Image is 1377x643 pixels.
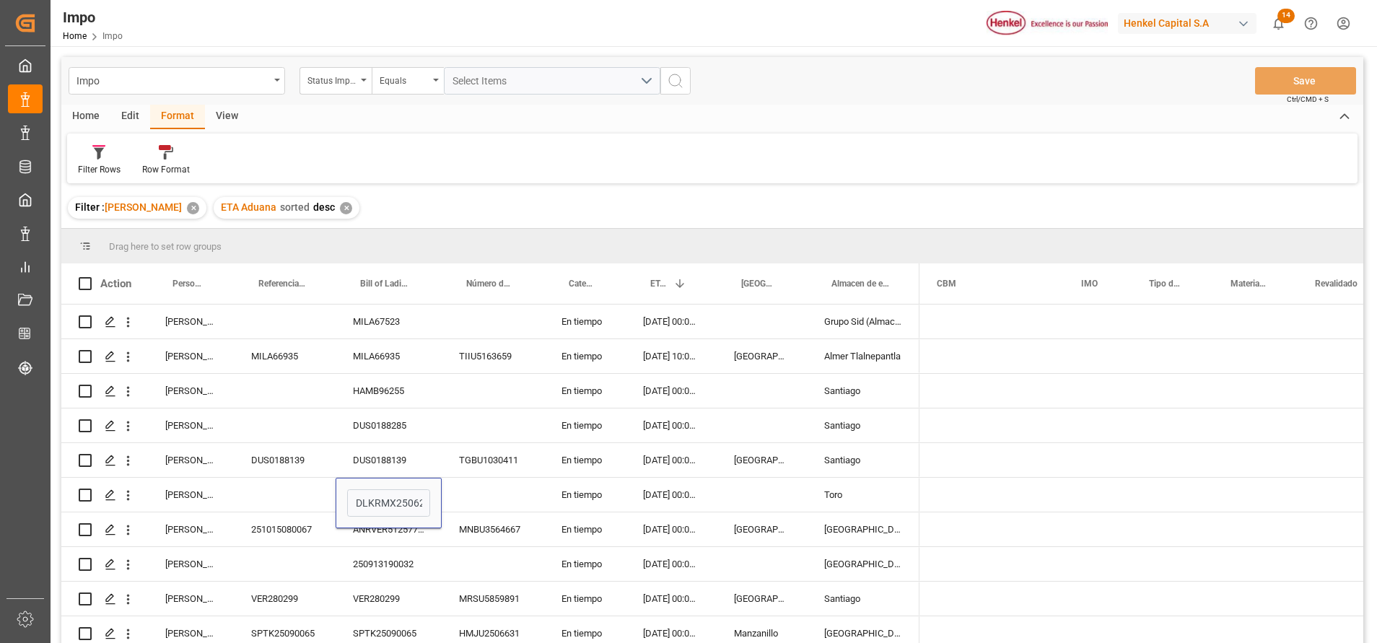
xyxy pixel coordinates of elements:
[544,478,626,512] div: En tiempo
[807,443,919,477] div: Santiago
[717,582,807,616] div: [GEOGRAPHIC_DATA]
[717,339,807,373] div: [GEOGRAPHIC_DATA]
[544,582,626,616] div: En tiempo
[937,279,956,289] span: CBM
[442,582,544,616] div: MRSU5859891
[544,443,626,477] div: En tiempo
[336,512,442,546] div: ANRVER5125773V
[717,443,807,477] div: [GEOGRAPHIC_DATA]
[61,547,919,582] div: Press SPACE to select this row.
[466,279,514,289] span: Número de Contenedor
[626,547,717,581] div: [DATE] 00:00:00
[626,339,717,373] div: [DATE] 10:00:00
[336,443,442,477] div: DUS0188139
[142,163,190,176] div: Row Format
[1255,67,1356,95] button: Save
[1230,279,1267,289] span: Material en resguardo Y/N
[148,443,234,477] div: [PERSON_NAME]
[110,105,150,129] div: Edit
[987,11,1108,36] img: Henkel%20logo.jpg_1689854090.jpg
[336,582,442,616] div: VER280299
[336,305,442,338] div: MILA67523
[360,279,411,289] span: Bill of Lading Number
[100,277,131,290] div: Action
[626,374,717,408] div: [DATE] 00:00:00
[205,105,249,129] div: View
[807,374,919,408] div: Santiago
[626,512,717,546] div: [DATE] 00:00:00
[544,547,626,581] div: En tiempo
[63,6,123,28] div: Impo
[148,408,234,442] div: [PERSON_NAME]
[280,201,310,213] span: sorted
[336,547,442,581] div: 250913190032
[75,201,105,213] span: Filter :
[340,202,352,214] div: ✕
[187,202,199,214] div: ✕
[61,582,919,616] div: Press SPACE to select this row.
[313,201,335,213] span: desc
[569,279,595,289] span: Categoría
[109,241,222,252] span: Drag here to set row groups
[148,547,234,581] div: [PERSON_NAME]
[61,374,919,408] div: Press SPACE to select this row.
[380,71,429,87] div: Equals
[741,279,777,289] span: [GEOGRAPHIC_DATA] - Locode
[69,67,285,95] button: open menu
[807,478,919,512] div: Toro
[626,305,717,338] div: [DATE] 00:00:00
[172,279,204,289] span: Persona responsable de seguimiento
[626,443,717,477] div: [DATE] 00:00:00
[61,105,110,129] div: Home
[234,443,336,477] div: DUS0188139
[148,374,234,408] div: [PERSON_NAME]
[336,339,442,373] div: MILA66935
[544,305,626,338] div: En tiempo
[61,443,919,478] div: Press SPACE to select this row.
[148,512,234,546] div: [PERSON_NAME]
[148,305,234,338] div: [PERSON_NAME]
[336,408,442,442] div: DUS0188285
[442,339,544,373] div: TIIU5163659
[258,279,305,289] span: Referencia Leschaco
[1149,279,1183,289] span: Tipo de Carga (LCL/FCL)
[807,408,919,442] div: Santiago
[807,547,919,581] div: [GEOGRAPHIC_DATA]
[442,443,544,477] div: TGBU1030411
[1081,279,1098,289] span: IMO
[148,582,234,616] div: [PERSON_NAME]
[63,31,87,41] a: Home
[234,582,336,616] div: VER280299
[221,201,276,213] span: ETA Aduana
[1262,7,1295,40] button: show 14 new notifications
[807,512,919,546] div: [GEOGRAPHIC_DATA]
[307,71,357,87] div: Status Importación
[544,339,626,373] div: En tiempo
[336,374,442,408] div: HAMB96255
[442,512,544,546] div: MNBU3564667
[61,408,919,443] div: Press SPACE to select this row.
[807,339,919,373] div: Almer Tlalnepantla
[105,201,182,213] span: [PERSON_NAME]
[831,279,889,289] span: Almacen de entrega
[660,67,691,95] button: search button
[626,582,717,616] div: [DATE] 00:00:00
[444,67,660,95] button: open menu
[76,71,269,89] div: Impo
[453,75,514,87] span: Select Items
[300,67,372,95] button: open menu
[150,105,205,129] div: Format
[717,512,807,546] div: [GEOGRAPHIC_DATA]
[61,339,919,374] div: Press SPACE to select this row.
[372,67,444,95] button: open menu
[1118,13,1256,34] div: Henkel Capital S.A
[148,339,234,373] div: [PERSON_NAME]
[61,305,919,339] div: Press SPACE to select this row.
[1287,94,1329,105] span: Ctrl/CMD + S
[1315,279,1358,289] span: Revalidado
[1118,9,1262,37] button: Henkel Capital S.A
[1295,7,1327,40] button: Help Center
[61,478,919,512] div: Press SPACE to select this row.
[626,408,717,442] div: [DATE] 00:00:00
[234,512,336,546] div: 251015080067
